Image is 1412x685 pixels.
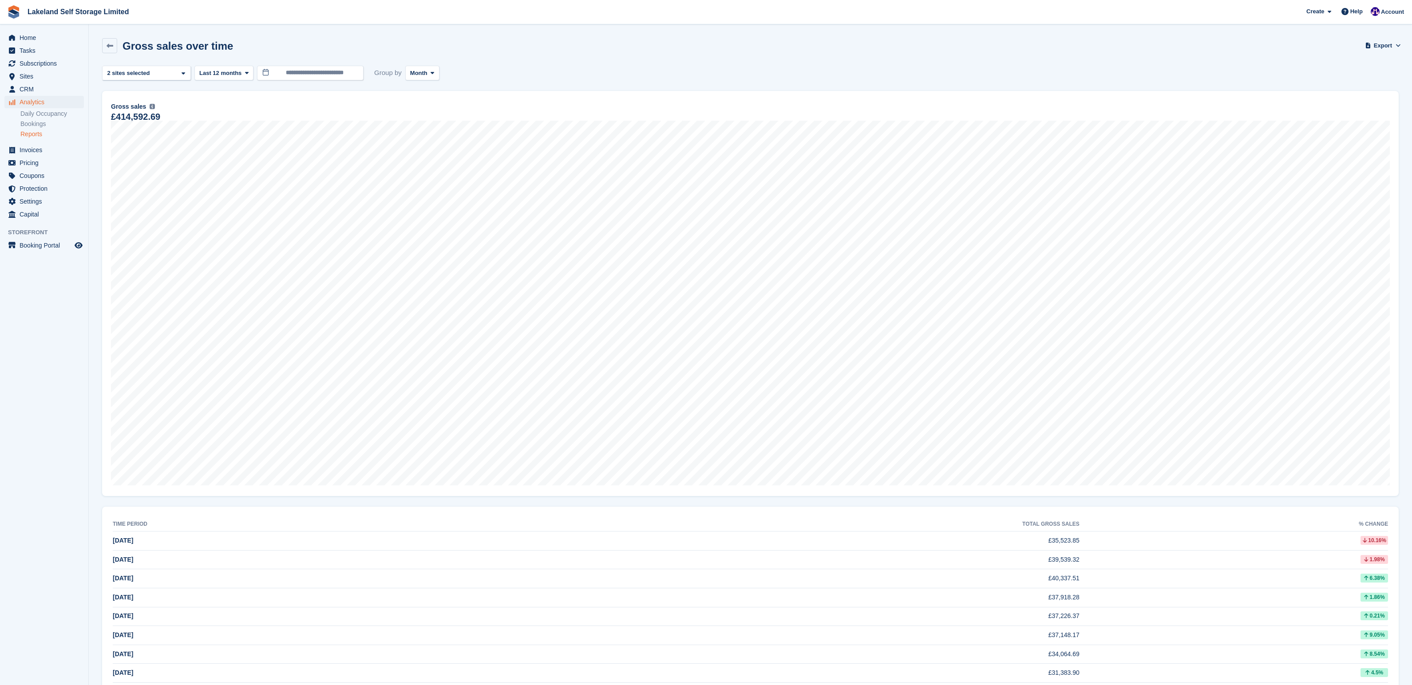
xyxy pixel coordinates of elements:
[478,645,1080,664] td: £34,064.69
[410,69,427,78] span: Month
[478,588,1080,607] td: £37,918.28
[1361,536,1388,545] div: 10.16%
[8,228,88,237] span: Storefront
[20,130,84,138] a: Reports
[4,57,84,70] a: menu
[478,517,1080,531] th: Total gross sales
[1361,668,1388,677] div: 4.5%
[1361,611,1388,620] div: 0.21%
[4,157,84,169] a: menu
[20,31,73,44] span: Home
[199,69,241,78] span: Last 12 months
[113,669,133,676] span: [DATE]
[24,4,133,19] a: Lakeland Self Storage Limited
[4,169,84,182] a: menu
[113,556,133,563] span: [DATE]
[1361,593,1388,602] div: 1.86%
[478,550,1080,569] td: £39,539.32
[20,157,73,169] span: Pricing
[374,66,402,80] span: Group by
[478,569,1080,588] td: £40,337.51
[113,517,478,531] th: Time period
[123,40,233,52] h2: Gross sales over time
[113,537,133,544] span: [DATE]
[478,531,1080,551] td: £35,523.85
[1080,517,1388,531] th: % change
[20,96,73,108] span: Analytics
[20,208,73,220] span: Capital
[20,169,73,182] span: Coupons
[1361,574,1388,583] div: 6.38%
[20,239,73,252] span: Booking Portal
[113,594,133,601] span: [DATE]
[405,66,439,80] button: Month
[1361,630,1388,639] div: 9.05%
[4,195,84,208] a: menu
[194,66,253,80] button: Last 12 months
[4,31,84,44] a: menu
[111,102,146,111] span: Gross sales
[7,5,20,19] img: stora-icon-8386f47178a22dfd0bd8f6a31ec36ba5ce8667c1dd55bd0f319d3a0aa187defe.svg
[20,110,84,118] a: Daily Occupancy
[106,69,153,78] div: 2 sites selected
[20,120,84,128] a: Bookings
[20,44,73,57] span: Tasks
[478,626,1080,645] td: £37,148.17
[4,182,84,195] a: menu
[113,631,133,638] span: [DATE]
[4,96,84,108] a: menu
[150,104,155,109] img: icon-info-grey-7440780725fd019a000dd9b08b2336e03edf1995a4989e88bcd33f0948082b44.svg
[20,57,73,70] span: Subscriptions
[113,650,133,657] span: [DATE]
[1350,7,1363,16] span: Help
[113,612,133,619] span: [DATE]
[20,195,73,208] span: Settings
[20,144,73,156] span: Invoices
[1361,555,1388,564] div: 1.98%
[4,239,84,252] a: menu
[1381,8,1404,16] span: Account
[4,83,84,95] a: menu
[20,83,73,95] span: CRM
[1367,38,1399,53] button: Export
[1306,7,1324,16] span: Create
[73,240,84,251] a: Preview store
[113,575,133,582] span: [DATE]
[4,44,84,57] a: menu
[478,664,1080,683] td: £31,383.90
[1374,41,1392,50] span: Export
[1361,650,1388,658] div: 8.54%
[20,182,73,195] span: Protection
[4,144,84,156] a: menu
[4,208,84,220] a: menu
[20,70,73,83] span: Sites
[1371,7,1380,16] img: Nick Aynsley
[478,607,1080,626] td: £37,226.37
[111,113,160,121] div: £414,592.69
[4,70,84,83] a: menu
